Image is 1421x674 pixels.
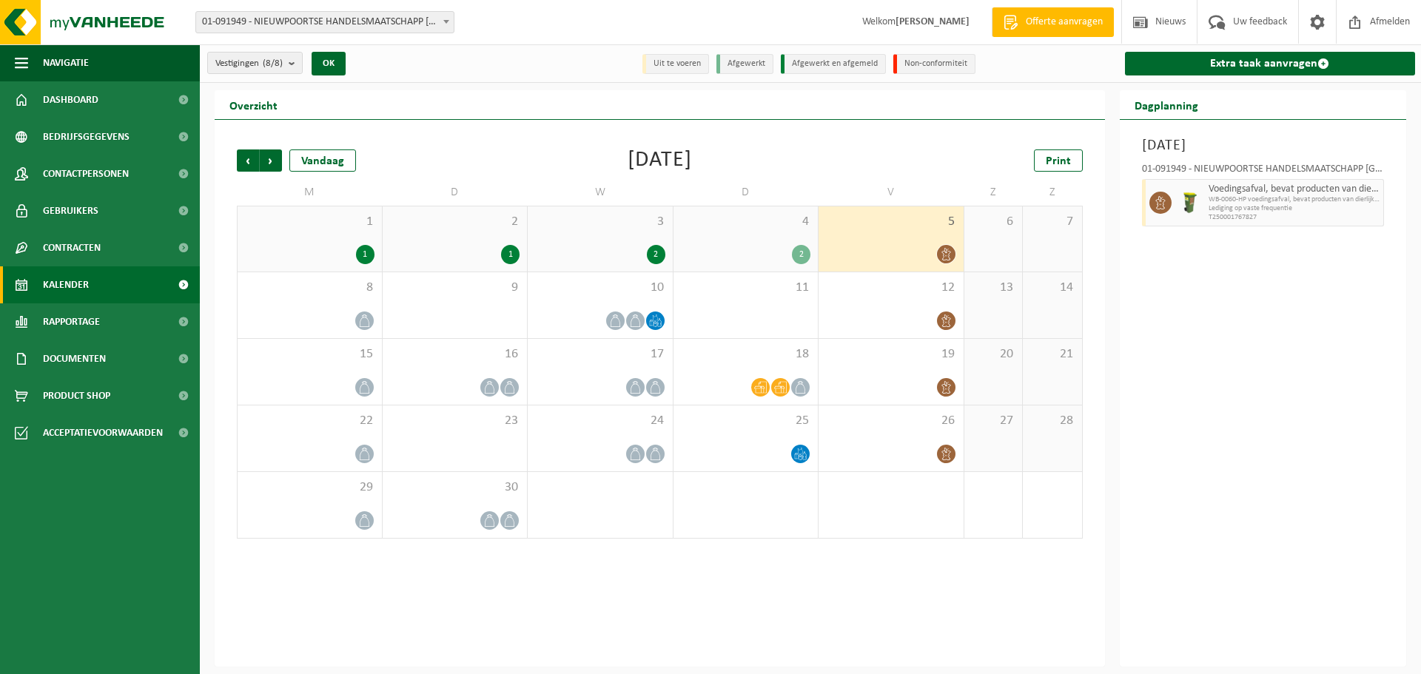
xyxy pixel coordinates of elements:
span: 20 [972,346,1015,363]
span: Print [1046,155,1071,167]
span: 12 [826,280,956,296]
span: 28 [1030,413,1074,429]
div: 2 [792,245,810,264]
span: 19 [826,346,956,363]
td: Z [1023,179,1082,206]
span: 6 [972,214,1015,230]
li: Uit te voeren [642,54,709,74]
span: 21 [1030,346,1074,363]
span: Dashboard [43,81,98,118]
span: 29 [245,479,374,496]
span: 8 [245,280,374,296]
div: [DATE] [628,149,692,172]
span: 4 [681,214,811,230]
span: Contactpersonen [43,155,129,192]
li: Afgewerkt en afgemeld [781,54,886,74]
span: Bedrijfsgegevens [43,118,130,155]
div: 1 [356,245,374,264]
img: WB-0060-HPE-GN-50 [1179,192,1201,214]
span: Contracten [43,229,101,266]
span: Volgende [260,149,282,172]
span: 27 [972,413,1015,429]
strong: [PERSON_NAME] [896,16,970,27]
a: Offerte aanvragen [992,7,1114,37]
span: 11 [681,280,811,296]
td: M [237,179,383,206]
td: D [383,179,528,206]
span: 7 [1030,214,1074,230]
span: Gebruikers [43,192,98,229]
span: 18 [681,346,811,363]
span: Acceptatievoorwaarden [43,414,163,451]
span: 17 [535,346,665,363]
li: Non-conformiteit [893,54,975,74]
span: 23 [390,413,520,429]
span: 2 [390,214,520,230]
span: 1 [245,214,374,230]
span: 13 [972,280,1015,296]
span: 15 [245,346,374,363]
span: WB-0060-HP voedingsafval, bevat producten van dierlijke oors [1209,195,1380,204]
div: 1 [501,245,520,264]
span: Lediging op vaste frequentie [1209,204,1380,213]
td: D [673,179,819,206]
span: Vorige [237,149,259,172]
span: Voedingsafval, bevat producten van dierlijke oorsprong, onverpakt, categorie 3 [1209,183,1380,195]
span: 14 [1030,280,1074,296]
span: 26 [826,413,956,429]
span: 16 [390,346,520,363]
span: 01-091949 - NIEUWPOORTSE HANDELSMAATSCHAPP NIEUWPOORT - NIEUWPOORT [195,11,454,33]
td: W [528,179,673,206]
count: (8/8) [263,58,283,68]
span: Offerte aanvragen [1022,15,1106,30]
button: Vestigingen(8/8) [207,52,303,74]
a: Extra taak aanvragen [1125,52,1416,75]
span: Documenten [43,340,106,377]
span: 30 [390,479,520,496]
span: 9 [390,280,520,296]
span: T250001767827 [1209,213,1380,222]
span: Kalender [43,266,89,303]
div: Vandaag [289,149,356,172]
td: V [819,179,964,206]
div: 2 [647,245,665,264]
span: 5 [826,214,956,230]
button: OK [312,52,346,75]
span: Product Shop [43,377,110,414]
li: Afgewerkt [716,54,773,74]
span: Vestigingen [215,53,283,75]
a: Print [1034,149,1083,172]
span: 24 [535,413,665,429]
span: 25 [681,413,811,429]
h2: Dagplanning [1120,90,1213,119]
div: 01-091949 - NIEUWPOORTSE HANDELSMAATSCHAPP [GEOGRAPHIC_DATA] [1142,164,1385,179]
span: Navigatie [43,44,89,81]
span: 3 [535,214,665,230]
h2: Overzicht [215,90,292,119]
td: Z [964,179,1024,206]
span: 22 [245,413,374,429]
h3: [DATE] [1142,135,1385,157]
span: Rapportage [43,303,100,340]
span: 01-091949 - NIEUWPOORTSE HANDELSMAATSCHAPP NIEUWPOORT - NIEUWPOORT [196,12,454,33]
span: 10 [535,280,665,296]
